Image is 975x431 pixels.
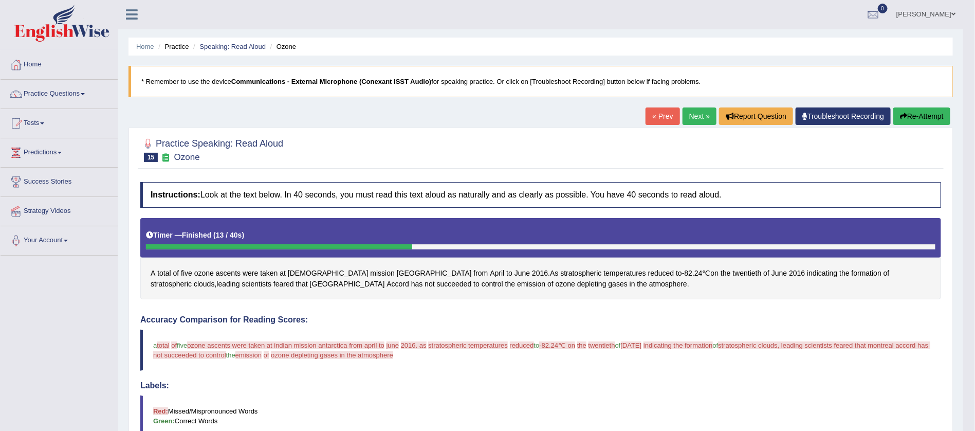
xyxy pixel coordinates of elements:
[649,279,687,290] span: Click to see word definition
[264,351,269,359] span: of
[387,279,409,290] span: Click to see word definition
[151,268,155,279] span: Click to see word definition
[506,268,512,279] span: Click to see word definition
[387,342,399,349] span: june
[428,342,508,349] span: stratospheric temperatures
[296,279,308,290] span: Click to see word definition
[685,268,693,279] span: Click to see word definition
[140,315,941,325] h4: Accuracy Comparison for Reading Scores:
[713,342,719,349] span: of
[243,268,258,279] span: Click to see word definition
[153,342,157,349] span: a
[273,279,294,290] span: Click to see word definition
[884,268,890,279] span: Click to see word definition
[371,268,395,279] span: Click to see word definition
[615,342,621,349] span: of
[213,231,216,239] b: (
[242,279,271,290] span: Click to see word definition
[271,351,393,359] span: ozone depleting gases in the atmosphere
[157,342,170,349] span: total
[721,268,730,279] span: Click to see word definition
[676,268,682,279] span: Click to see word definition
[643,342,712,349] span: indicating the formation
[807,268,837,279] span: Click to see word definition
[187,342,384,349] span: ozone ascents were taken at indian mission antarctica from april to
[609,279,628,290] span: Click to see word definition
[577,279,606,290] span: Click to see word definition
[182,231,212,239] b: Finished
[194,279,214,290] span: Click to see word definition
[1,109,118,135] a: Tests
[646,107,679,125] a: « Prev
[140,182,941,208] h4: Look at the text below. In 40 seconds, you must read this text aloud as naturally and as clearly ...
[482,279,503,290] span: Click to see word definition
[157,268,171,279] span: Click to see word definition
[260,268,278,279] span: Click to see word definition
[510,342,534,349] span: reduced
[1,226,118,252] a: Your Account
[621,342,642,349] span: [DATE]
[505,279,515,290] span: Click to see word definition
[242,231,245,239] b: )
[425,279,434,290] span: Click to see word definition
[603,268,646,279] span: Click to see word definition
[231,78,432,85] b: Communications - External Microphone (Conexant ISST Audio)
[878,4,888,13] span: 0
[151,279,192,290] span: Click to see word definition
[771,268,787,279] span: Click to see word definition
[547,279,554,290] span: Click to see word definition
[532,268,548,279] span: Click to see word definition
[534,342,540,349] span: to
[517,279,545,290] span: Click to see word definition
[177,342,187,349] span: five
[181,268,192,279] span: Click to see word definition
[174,152,200,162] small: Ozone
[235,351,262,359] span: emission
[140,381,941,390] h4: Labels:
[146,231,244,239] h5: Timer —
[556,279,575,290] span: Click to see word definition
[711,268,719,279] span: Click to see word definition
[630,279,635,290] span: Click to see word definition
[588,342,615,349] span: twentieth
[637,279,647,290] span: Click to see word definition
[268,42,297,51] li: Ozone
[1,197,118,223] a: Strategy Videos
[437,279,472,290] span: Click to see word definition
[473,279,480,290] span: Click to see word definition
[226,351,235,359] span: the
[1,80,118,105] a: Practice Questions
[733,268,762,279] span: Click to see word definition
[839,268,849,279] span: Click to see word definition
[411,279,423,290] span: Click to see word definition
[153,407,168,415] b: Red:
[796,107,891,125] a: Troubleshoot Recording
[128,66,953,97] blockquote: * Remember to use the device for speaking practice. Or click on [Troubleshoot Recording] button b...
[1,50,118,76] a: Home
[173,268,179,279] span: Click to see word definition
[140,218,941,300] div: . - . ℃ , .
[171,342,177,349] span: of
[1,168,118,193] a: Success Stories
[683,107,716,125] a: Next »
[490,268,504,279] span: Click to see word definition
[194,268,214,279] span: Click to see word definition
[136,43,154,50] a: Home
[216,268,241,279] span: Click to see word definition
[694,268,703,279] span: Click to see word definition
[560,268,601,279] span: Click to see word definition
[140,136,283,162] h2: Practice Speaking: Read Aloud
[397,268,472,279] span: Click to see word definition
[539,342,575,349] span: -82.24℃ on
[156,42,189,51] li: Practice
[216,231,242,239] b: 13 / 40s
[144,153,158,162] span: 15
[719,107,793,125] button: Report Question
[1,138,118,164] a: Predictions
[648,268,674,279] span: Click to see word definition
[550,268,558,279] span: Click to see word definition
[514,268,530,279] span: Click to see word definition
[310,279,385,290] span: Click to see word definition
[153,417,175,425] b: Green:
[199,43,266,50] a: Speaking: Read Aloud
